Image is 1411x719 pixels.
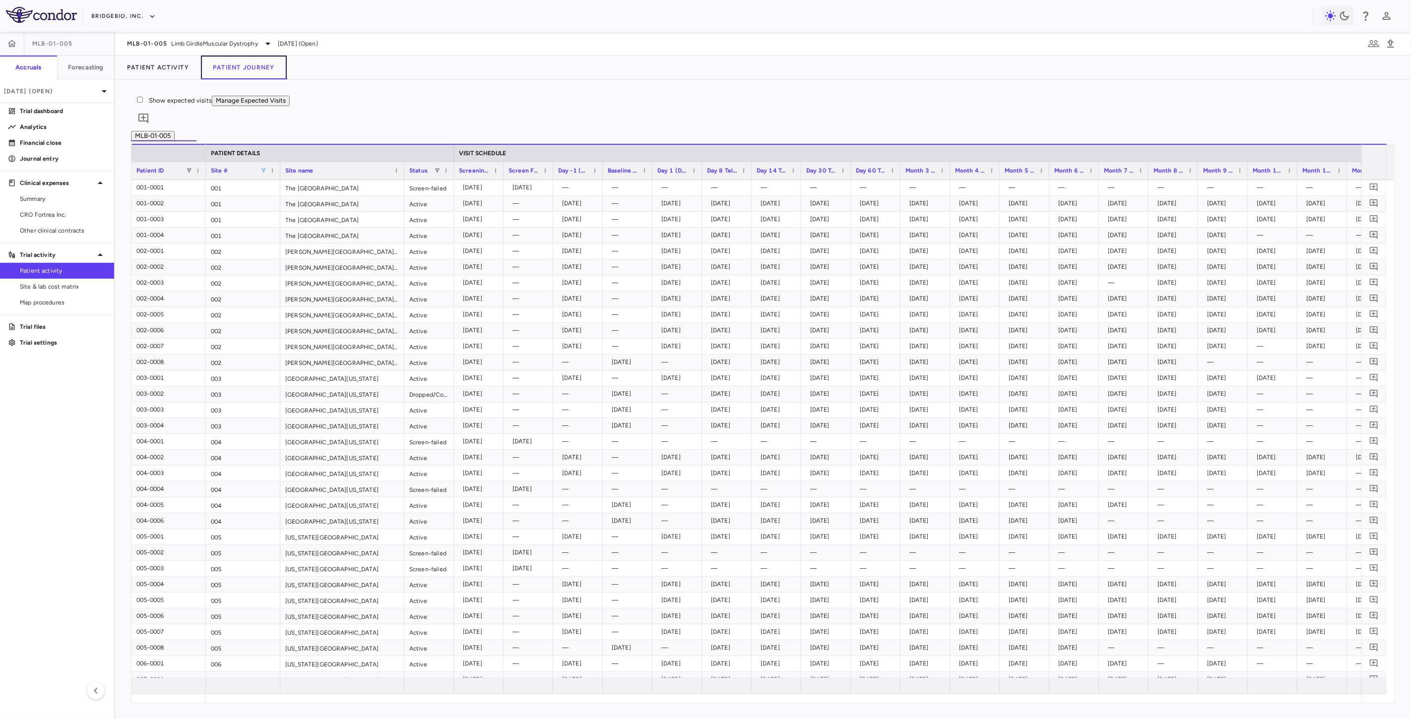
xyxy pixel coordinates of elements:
[1207,211,1243,227] div: [DATE]
[1253,167,1283,174] span: Month 10 Tel (M10)
[131,97,149,103] input: Show expected visits to the end of the period.
[1108,227,1144,243] div: [DATE]
[280,370,404,386] div: [GEOGRAPHIC_DATA][US_STATE]
[1009,211,1044,227] div: [DATE]
[1369,453,1379,462] svg: Add comment
[661,180,697,195] div: —
[404,466,454,481] div: Active
[1367,340,1381,353] button: Add comment
[206,481,280,497] div: 004
[1009,195,1044,211] div: [DATE]
[1367,292,1381,305] button: Add comment
[761,195,796,211] div: [DATE]
[280,275,404,291] div: [PERSON_NAME][GEOGRAPHIC_DATA][PERSON_NAME]
[1369,500,1379,510] svg: Add comment
[206,466,280,481] div: 004
[404,386,454,402] div: Dropped/Complete
[1207,227,1243,243] div: [DATE]
[206,608,280,624] div: 005
[810,195,846,211] div: [DATE]
[463,180,499,195] div: [DATE]
[280,180,404,195] div: The [GEOGRAPHIC_DATA]
[612,227,647,243] div: —
[404,450,454,465] div: Active
[136,227,164,243] div: 001-0004
[1257,195,1292,211] div: [DATE]
[761,180,796,195] div: —
[20,266,106,275] span: Patient activity
[206,323,280,338] div: 002
[1367,356,1381,369] button: Add comment
[661,195,697,211] div: [DATE]
[136,180,164,195] div: 001-0001
[1203,167,1234,174] span: Month 9 (M9)
[562,180,598,195] div: —
[409,167,428,174] span: Status
[860,227,896,243] div: [DATE]
[1369,389,1379,399] svg: Add comment
[513,227,548,243] div: —
[959,211,995,227] div: [DATE]
[1367,625,1381,639] button: Add comment
[1009,227,1044,243] div: [DATE]
[20,226,106,235] span: Other clinical contracts
[612,195,647,211] div: —
[404,228,454,243] div: Active
[404,259,454,275] div: Active
[1367,641,1381,655] button: Add comment
[1367,387,1381,401] button: Add comment
[206,640,280,656] div: 005
[1369,548,1379,557] svg: Add comment
[513,243,548,259] div: —
[20,210,106,219] span: CRO Fortrea Inc.
[909,211,945,227] div: [DATE]
[404,434,454,449] div: Screen-failed
[404,307,454,322] div: Active
[206,212,280,227] div: 001
[1009,180,1044,195] div: —
[513,211,548,227] div: —
[280,307,404,322] div: [PERSON_NAME][GEOGRAPHIC_DATA][PERSON_NAME]
[212,96,290,106] button: Manage Expected Visits
[1369,373,1379,383] svg: Add comment
[1058,180,1094,195] div: —
[608,167,639,174] span: Baseline (Baseline)
[404,529,454,544] div: Active
[20,107,106,116] p: Trial dashboard
[280,513,404,529] div: [GEOGRAPHIC_DATA][US_STATE]
[20,122,106,131] p: Analytics
[1369,326,1379,335] svg: Add comment
[206,593,280,608] div: 005
[1369,643,1379,653] svg: Add comment
[562,195,598,211] div: [DATE]
[404,291,454,306] div: Active
[20,298,106,307] span: Map procedures
[280,497,404,513] div: [GEOGRAPHIC_DATA][US_STATE]
[280,608,404,624] div: [US_STATE][GEOGRAPHIC_DATA]
[280,593,404,608] div: [US_STATE][GEOGRAPHIC_DATA]
[206,497,280,513] div: 004
[810,227,846,243] div: [DATE]
[115,56,201,79] button: Patient Activity
[404,212,454,227] div: Active
[562,227,598,243] div: [DATE]
[1367,229,1381,242] button: Add comment
[1367,546,1381,559] button: Add comment
[206,418,280,433] div: 003
[404,402,454,418] div: Active
[1367,514,1381,528] button: Add comment
[20,194,106,203] span: Summary
[201,56,287,79] button: Patient Journey
[1369,484,1379,494] svg: Add comment
[1369,310,1379,319] svg: Add comment
[1058,227,1094,243] div: [DATE]
[1367,467,1381,480] button: Add comment
[20,338,106,347] p: Trial settings
[612,180,647,195] div: —
[68,63,104,72] h6: Forecasting
[806,167,837,174] span: Day 30 Tel (D30)
[206,656,280,671] div: 006
[280,656,404,671] div: [US_STATE][GEOGRAPHIC_DATA]
[404,196,454,211] div: Active
[404,180,454,195] div: Screen-failed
